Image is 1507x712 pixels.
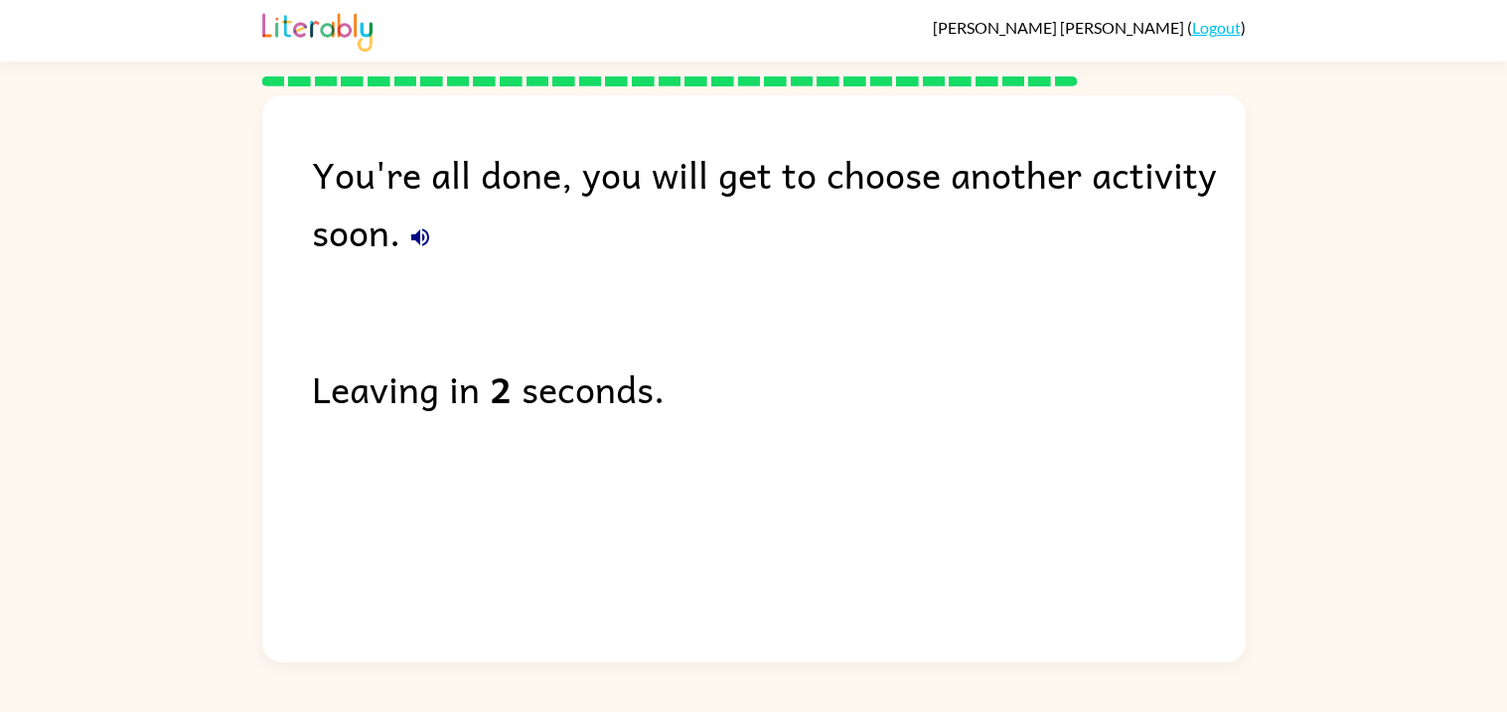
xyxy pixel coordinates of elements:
[1192,18,1241,37] a: Logout
[933,18,1246,37] div: ( )
[312,359,1246,417] div: Leaving in seconds.
[312,145,1246,260] div: You're all done, you will get to choose another activity soon.
[933,18,1187,37] span: [PERSON_NAME] [PERSON_NAME]
[262,8,373,52] img: Literably
[490,359,512,417] b: 2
